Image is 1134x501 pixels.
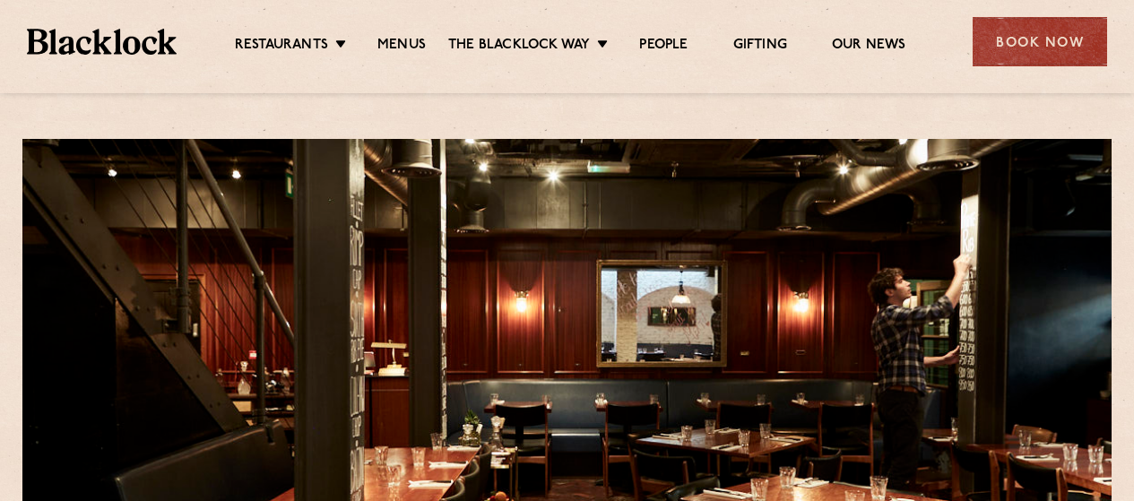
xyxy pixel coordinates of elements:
[733,37,787,56] a: Gifting
[377,37,426,56] a: Menus
[235,37,328,56] a: Restaurants
[832,37,906,56] a: Our News
[639,37,688,56] a: People
[27,29,177,54] img: BL_Textured_Logo-footer-cropped.svg
[448,37,590,56] a: The Blacklock Way
[973,17,1107,66] div: Book Now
